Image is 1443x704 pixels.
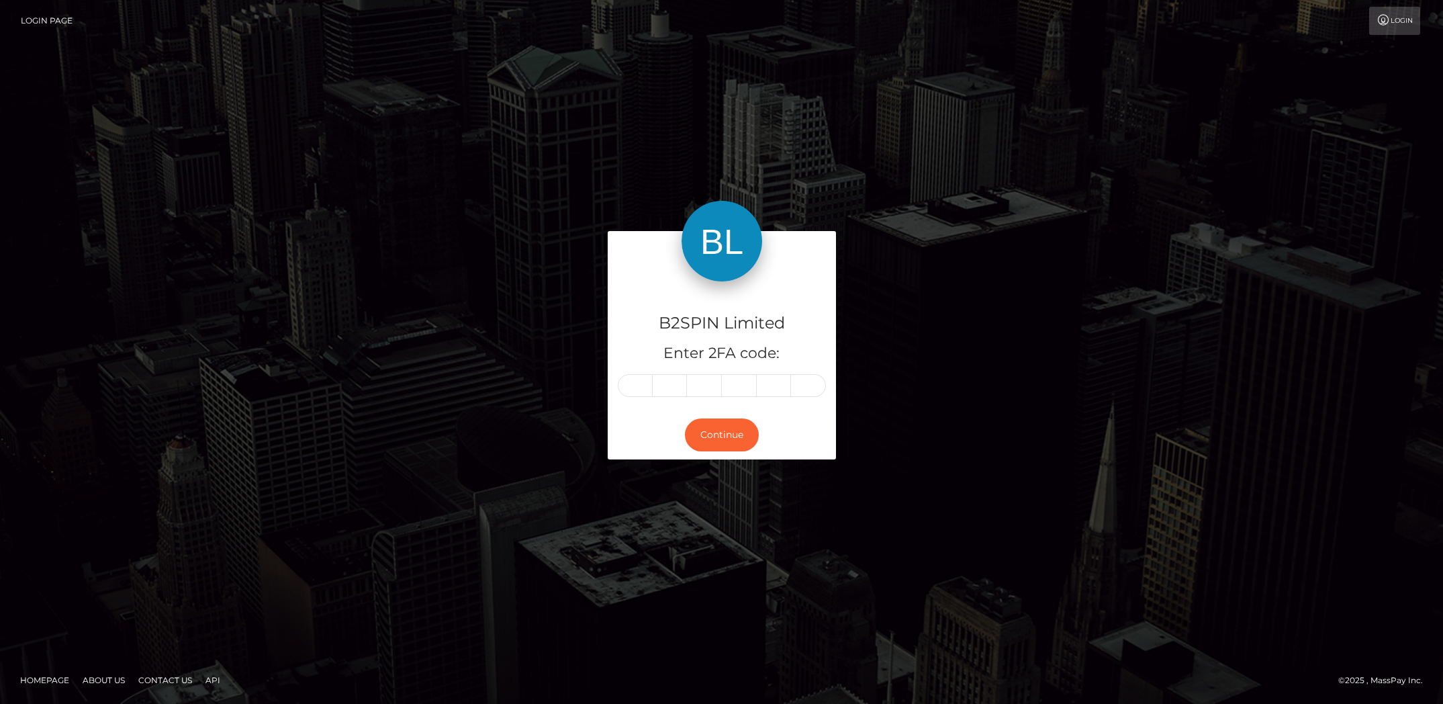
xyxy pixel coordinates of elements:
[1369,7,1420,35] a: Login
[618,343,826,364] h5: Enter 2FA code:
[21,7,73,35] a: Login Page
[1338,673,1433,688] div: © 2025 , MassPay Inc.
[77,670,130,691] a: About Us
[15,670,75,691] a: Homepage
[682,201,762,281] img: B2SPIN Limited
[133,670,197,691] a: Contact Us
[618,312,826,335] h4: B2SPIN Limited
[200,670,226,691] a: API
[685,419,759,451] button: Continue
